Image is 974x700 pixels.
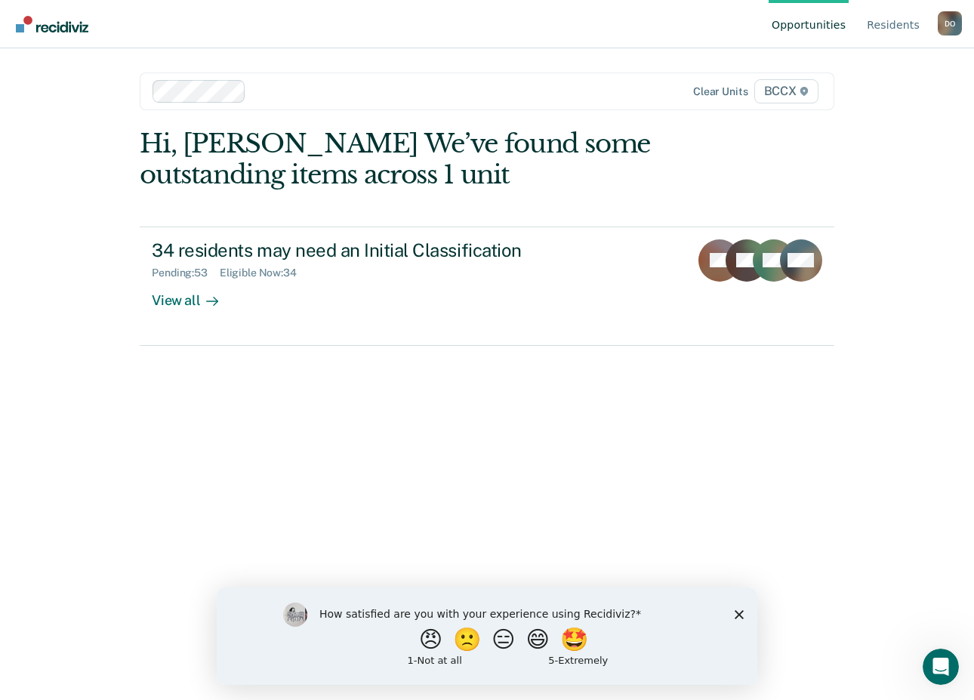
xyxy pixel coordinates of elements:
[152,279,236,309] div: View all
[693,85,748,98] div: Clear units
[152,267,220,279] div: Pending : 53
[220,267,309,279] div: Eligible Now : 34
[140,227,834,346] a: 34 residents may need an Initial ClassificationPending:53Eligible Now:34View all
[754,79,818,103] span: BCCX
[140,128,695,190] div: Hi, [PERSON_NAME] We’ve found some outstanding items across 1 unit
[923,649,959,685] iframe: Intercom live chat
[16,16,88,32] img: Recidiviz
[152,239,677,261] div: 34 residents may need an Initial Classification
[938,11,962,35] div: D O
[938,11,962,35] button: Profile dropdown button
[217,587,757,685] iframe: Survey by Kim from Recidiviz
